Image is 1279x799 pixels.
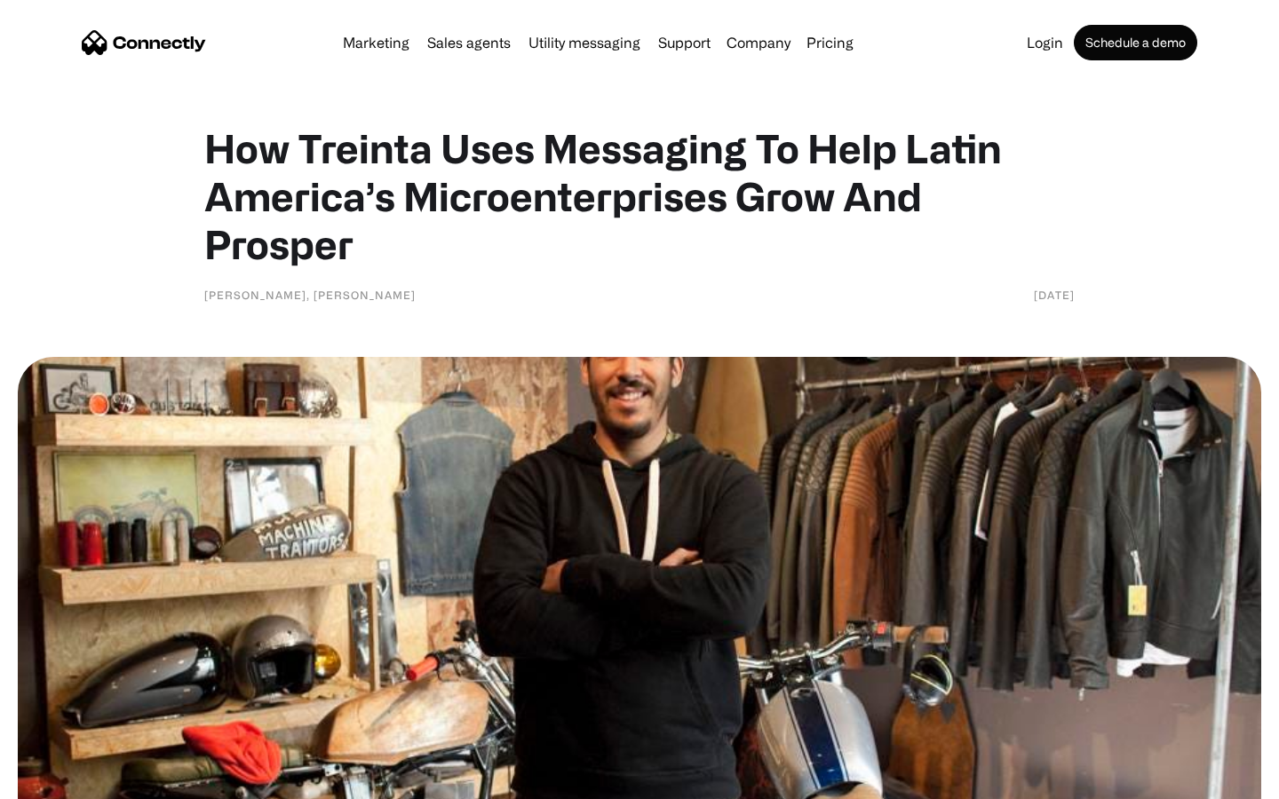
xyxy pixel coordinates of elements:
ul: Language list [36,768,107,793]
a: Sales agents [420,36,518,50]
a: Utility messaging [521,36,647,50]
aside: Language selected: English [18,768,107,793]
div: Company [727,30,790,55]
div: [DATE] [1034,286,1075,304]
a: Marketing [336,36,417,50]
a: Login [1020,36,1070,50]
h1: How Treinta Uses Messaging To Help Latin America’s Microenterprises Grow And Prosper [204,124,1075,268]
div: [PERSON_NAME], [PERSON_NAME] [204,286,416,304]
a: Schedule a demo [1074,25,1197,60]
a: Support [651,36,718,50]
a: Pricing [799,36,861,50]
